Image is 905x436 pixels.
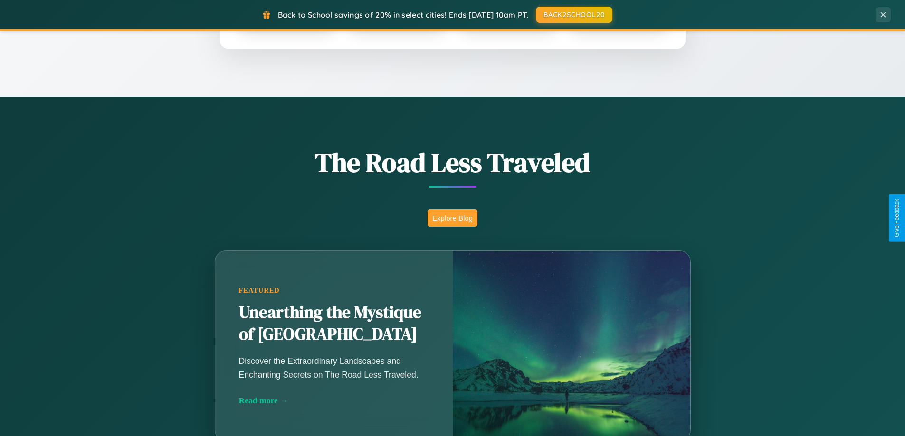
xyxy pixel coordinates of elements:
[239,302,429,345] h2: Unearthing the Mystique of [GEOGRAPHIC_DATA]
[239,396,429,406] div: Read more →
[168,144,738,181] h1: The Road Less Traveled
[428,209,477,227] button: Explore Blog
[894,199,900,237] div: Give Feedback
[239,354,429,381] p: Discover the Extraordinary Landscapes and Enchanting Secrets on The Road Less Traveled.
[278,10,529,19] span: Back to School savings of 20% in select cities! Ends [DATE] 10am PT.
[536,7,612,23] button: BACK2SCHOOL20
[239,287,429,295] div: Featured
